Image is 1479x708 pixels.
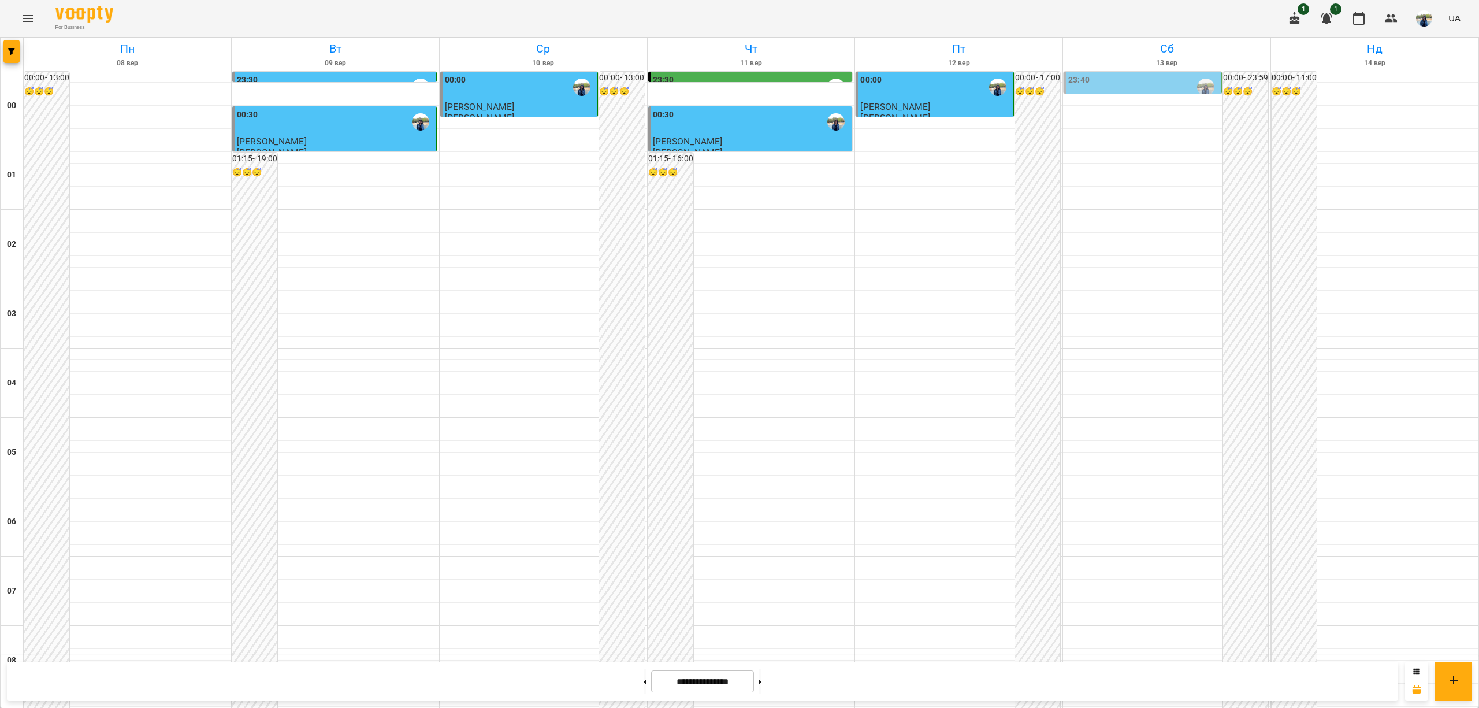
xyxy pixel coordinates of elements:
[237,74,258,87] label: 23:30
[857,40,1061,58] h6: Пт
[1298,3,1309,15] span: 1
[599,72,644,84] h6: 00:00 - 13:00
[648,153,693,165] h6: 01:15 - 16:00
[232,166,277,179] h6: 😴😴😴
[233,58,437,69] h6: 09 вер
[860,74,882,87] label: 00:00
[412,113,429,131] img: Олійник Алла
[7,99,16,112] h6: 00
[599,86,644,98] h6: 😴😴😴
[989,79,1006,96] img: Олійник Алла
[1273,40,1477,58] h6: Нд
[1068,74,1090,87] label: 23:40
[237,109,258,121] label: 00:30
[653,74,674,87] label: 23:30
[1448,12,1461,24] span: UA
[653,136,723,147] span: [PERSON_NAME]
[653,109,674,121] label: 00:30
[573,79,590,96] img: Олійник Алла
[25,58,229,69] h6: 08 вер
[7,307,16,320] h6: 03
[1330,3,1341,15] span: 1
[445,74,466,87] label: 00:00
[1197,79,1214,96] img: Олійник Алла
[14,5,42,32] button: Menu
[1444,8,1465,29] button: UA
[860,101,930,112] span: [PERSON_NAME]
[7,654,16,667] h6: 08
[445,113,515,123] p: [PERSON_NAME]
[649,40,853,58] h6: Чт
[648,166,693,179] h6: 😴😴😴
[1223,86,1268,98] h6: 😴😴😴
[7,516,16,528] h6: 06
[1065,58,1269,69] h6: 13 вер
[1272,72,1317,84] h6: 00:00 - 11:00
[7,585,16,598] h6: 07
[1015,72,1060,84] h6: 00:00 - 17:00
[7,446,16,459] h6: 05
[24,72,69,84] h6: 00:00 - 13:00
[827,113,845,131] img: Олійник Алла
[1273,58,1477,69] h6: 14 вер
[1223,72,1268,84] h6: 00:00 - 23:59
[237,147,307,157] p: [PERSON_NAME]
[1416,10,1432,27] img: 79bf113477beb734b35379532aeced2e.jpg
[55,24,113,31] span: For Business
[827,79,845,96] img: Олійник Алла
[233,40,437,58] h6: Вт
[25,40,229,58] h6: Пн
[1065,40,1269,58] h6: Сб
[441,58,645,69] h6: 10 вер
[857,58,1061,69] h6: 12 вер
[653,147,723,157] p: [PERSON_NAME]
[24,86,69,98] h6: 😴😴😴
[232,153,277,165] h6: 01:15 - 19:00
[55,6,113,23] img: Voopty Logo
[1272,86,1317,98] h6: 😴😴😴
[445,101,515,112] span: [PERSON_NAME]
[7,238,16,251] h6: 02
[237,136,307,147] span: [PERSON_NAME]
[441,40,645,58] h6: Ср
[860,113,930,123] p: [PERSON_NAME]
[7,169,16,181] h6: 01
[1015,86,1060,98] h6: 😴😴😴
[649,58,853,69] h6: 11 вер
[7,377,16,390] h6: 04
[412,79,429,96] img: Олійник Алла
